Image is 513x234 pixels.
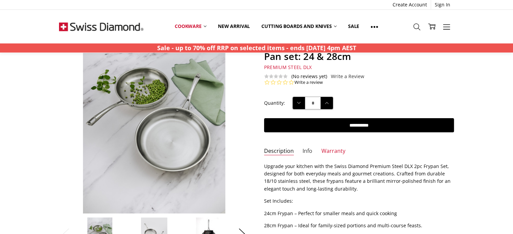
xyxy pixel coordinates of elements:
[212,19,256,34] a: New arrival
[264,210,454,217] p: 24cm Frypan – Perfect for smaller meals and quick cooking
[342,19,365,34] a: Sale
[264,163,454,193] p: Upgrade your kitchen with the Swiss Diamond Premium Steel DLX 2pc Frypan Set, designed for both e...
[169,19,212,34] a: Cookware
[264,222,454,229] p: 28cm Frypan – Ideal for family-sized portions and multi-course feasts.
[264,147,294,155] a: Description
[365,19,384,34] a: Show All
[303,147,312,155] a: Info
[331,74,364,79] a: Write a Review
[264,99,285,107] label: Quantity:
[321,147,345,155] a: Warranty
[157,44,356,52] strong: Sale - up to 70% off RRP on selected items - ends [DATE] 4pm AEST
[264,39,454,62] h1: Premium Steel Induction DLX 2-Piece Fry Pan set: 24 & 28cm
[256,19,342,34] a: Cutting boards and knives
[264,64,312,70] span: Premium Steel DLX
[294,79,323,86] a: Write a review
[59,10,143,43] img: Free Shipping On Every Order
[291,74,327,79] span: (No reviews yet)
[264,197,454,205] p: Set Includes:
